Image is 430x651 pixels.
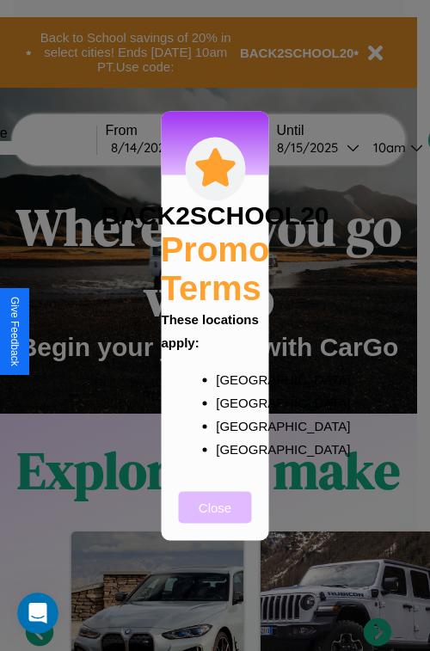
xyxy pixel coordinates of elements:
[216,437,249,460] p: [GEOGRAPHIC_DATA]
[216,414,249,437] p: [GEOGRAPHIC_DATA]
[161,230,270,307] h2: Promo Terms
[17,593,58,634] iframe: Intercom live chat
[216,367,249,390] p: [GEOGRAPHIC_DATA]
[162,311,259,349] b: These locations apply:
[179,491,252,523] button: Close
[9,297,21,366] div: Give Feedback
[216,390,249,414] p: [GEOGRAPHIC_DATA]
[101,200,329,230] h3: BACK2SCHOOL20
